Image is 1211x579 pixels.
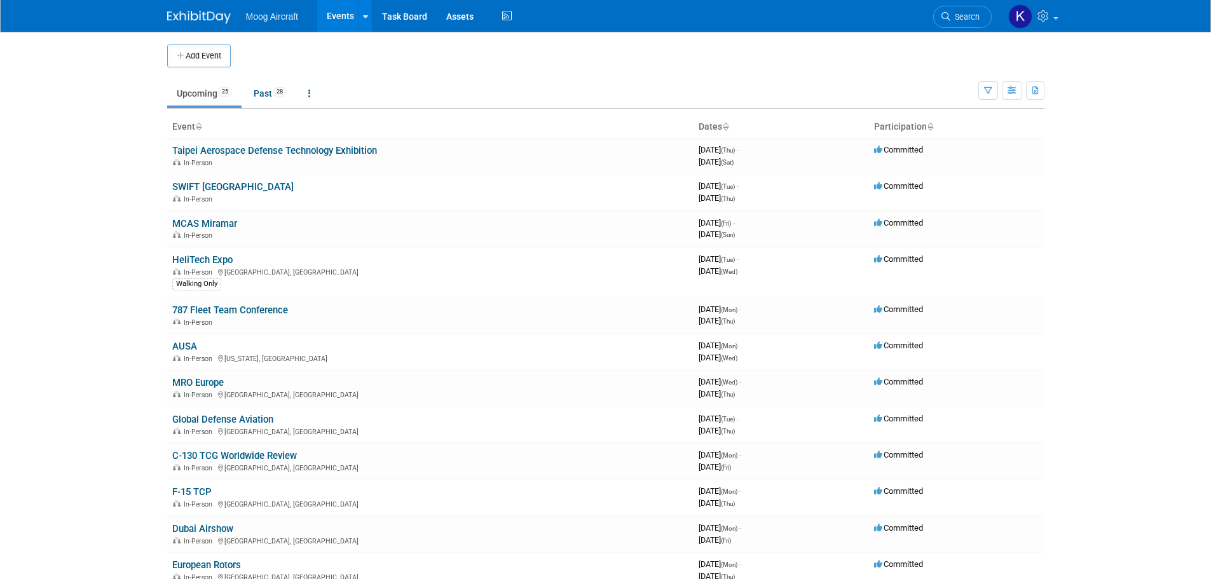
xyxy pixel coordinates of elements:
span: (Mon) [721,488,737,495]
img: In-Person Event [173,231,181,238]
span: 25 [218,87,232,97]
span: In-Person [184,428,216,436]
span: - [733,218,735,228]
img: In-Person Event [173,159,181,165]
span: Committed [874,559,923,569]
th: Event [167,116,694,138]
span: (Tue) [721,256,735,263]
span: [DATE] [699,316,735,325]
span: Committed [874,145,923,154]
div: [GEOGRAPHIC_DATA], [GEOGRAPHIC_DATA] [172,389,688,399]
img: In-Person Event [173,268,181,275]
img: In-Person Event [173,464,181,470]
div: [GEOGRAPHIC_DATA], [GEOGRAPHIC_DATA] [172,266,688,276]
a: European Rotors [172,559,241,571]
span: - [737,414,739,423]
span: Committed [874,414,923,423]
span: (Fri) [721,537,731,544]
a: Global Defense Aviation [172,414,273,425]
div: [GEOGRAPHIC_DATA], [GEOGRAPHIC_DATA] [172,462,688,472]
span: [DATE] [699,341,741,350]
span: [DATE] [699,389,735,398]
span: Committed [874,377,923,386]
div: [GEOGRAPHIC_DATA], [GEOGRAPHIC_DATA] [172,498,688,508]
span: [DATE] [699,218,735,228]
div: [GEOGRAPHIC_DATA], [GEOGRAPHIC_DATA] [172,426,688,436]
span: - [739,304,741,314]
span: In-Person [184,500,216,508]
span: Committed [874,486,923,496]
span: - [739,559,741,569]
span: (Sat) [721,159,734,166]
span: Moog Aircraft [246,11,298,22]
span: Committed [874,341,923,350]
span: - [739,377,741,386]
span: - [739,486,741,496]
span: [DATE] [699,486,741,496]
span: [DATE] [699,426,735,435]
span: (Mon) [721,452,737,459]
th: Participation [869,116,1044,138]
span: (Mon) [721,306,737,313]
div: [US_STATE], [GEOGRAPHIC_DATA] [172,353,688,363]
span: [DATE] [699,157,734,167]
img: In-Person Event [173,428,181,434]
span: (Thu) [721,318,735,325]
span: [DATE] [699,559,741,569]
img: In-Person Event [173,500,181,507]
a: Dubai Airshow [172,523,233,535]
span: [DATE] [699,523,741,533]
a: AUSA [172,341,197,352]
span: - [737,254,739,264]
span: In-Person [184,464,216,472]
span: [DATE] [699,462,731,472]
div: [GEOGRAPHIC_DATA], [GEOGRAPHIC_DATA] [172,535,688,545]
a: Taipei Aerospace Defense Technology Exhibition [172,145,377,156]
span: - [739,450,741,460]
img: In-Person Event [173,537,181,543]
span: (Tue) [721,183,735,190]
span: (Mon) [721,525,737,532]
span: In-Person [184,318,216,327]
span: [DATE] [699,193,735,203]
img: In-Person Event [173,391,181,397]
span: [DATE] [699,145,739,154]
span: (Mon) [721,343,737,350]
span: In-Person [184,537,216,545]
a: Sort by Start Date [722,121,729,132]
a: SWIFT [GEOGRAPHIC_DATA] [172,181,294,193]
span: [DATE] [699,353,737,362]
span: (Mon) [721,561,737,568]
span: In-Person [184,268,216,276]
span: (Fri) [721,220,731,227]
a: F-15 TCP [172,486,212,498]
span: (Thu) [721,391,735,398]
span: Committed [874,450,923,460]
a: Upcoming25 [167,81,242,106]
span: [DATE] [699,266,737,276]
a: MRO Europe [172,377,224,388]
span: - [737,145,739,154]
span: [DATE] [699,229,735,239]
span: [DATE] [699,377,741,386]
a: Sort by Participation Type [927,121,933,132]
span: (Wed) [721,355,737,362]
span: (Thu) [721,428,735,435]
span: [DATE] [699,304,741,314]
img: Kelsey Blackley [1008,4,1032,29]
span: (Thu) [721,500,735,507]
span: In-Person [184,159,216,167]
a: Search [933,6,992,28]
span: In-Person [184,355,216,363]
span: (Tue) [721,416,735,423]
div: Walking Only [172,278,221,290]
th: Dates [694,116,869,138]
span: (Fri) [721,464,731,471]
span: [DATE] [699,450,741,460]
span: - [739,523,741,533]
a: 787 Fleet Team Conference [172,304,288,316]
span: - [739,341,741,350]
a: C-130 TCG Worldwide Review [172,450,297,461]
img: In-Person Event [173,318,181,325]
span: 28 [273,87,287,97]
